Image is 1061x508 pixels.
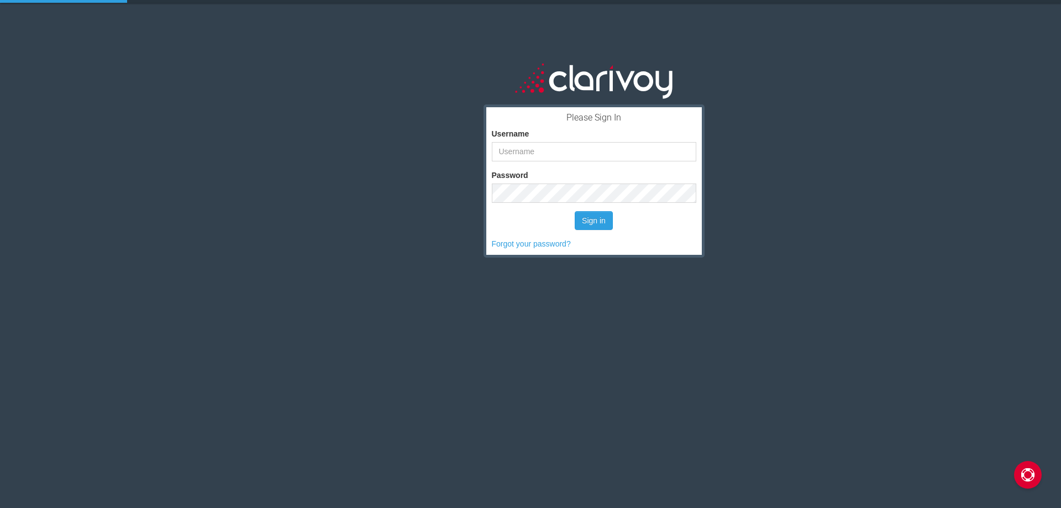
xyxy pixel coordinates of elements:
button: Sign in [575,211,613,230]
h3: Please Sign In [492,113,696,123]
a: Forgot your password? [492,239,571,248]
input: Username [492,142,696,161]
img: clarivoy_whitetext_transbg.svg [515,61,673,100]
label: Password [492,170,528,181]
label: Username [492,128,529,139]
